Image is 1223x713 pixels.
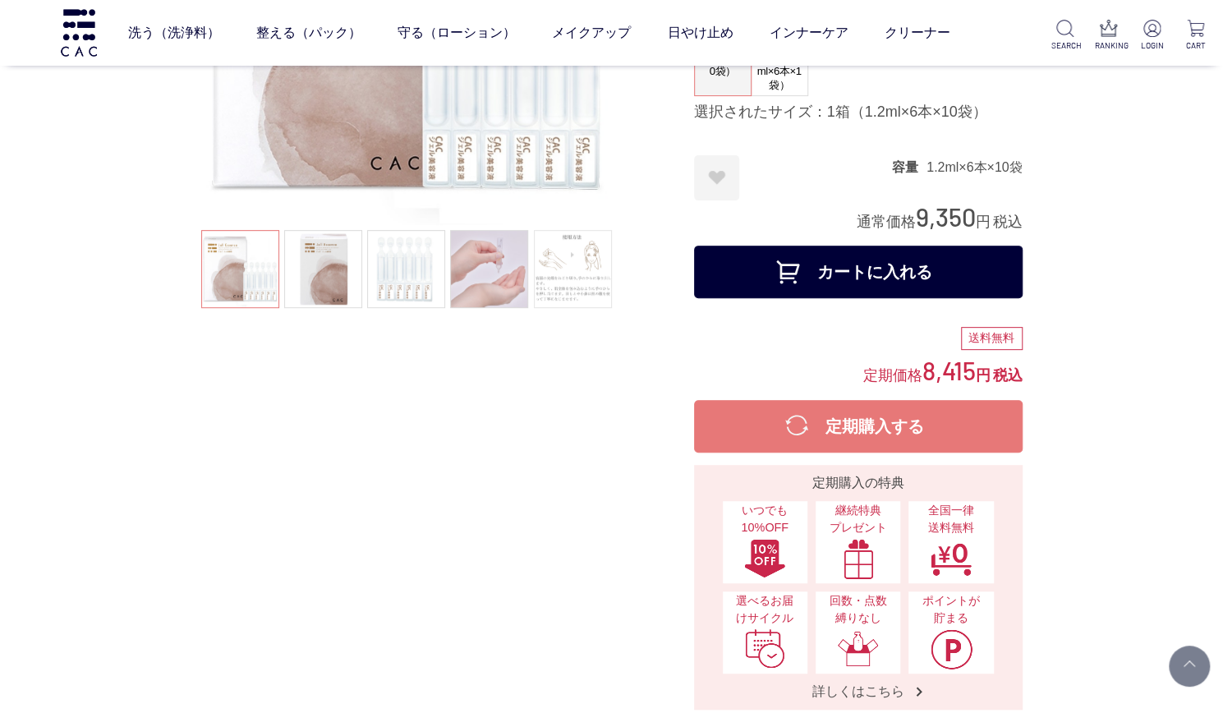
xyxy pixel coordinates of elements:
img: 継続特典プレゼント [837,538,880,579]
p: LOGIN [1138,39,1166,52]
a: メイクアップ [552,10,631,56]
span: 選べるお届けサイクル [731,592,799,628]
a: 整える（パック） [256,10,361,56]
p: SEARCH [1051,39,1078,52]
dd: 1.2ml×6本×10袋 [926,159,1023,176]
span: 定期価格 [863,366,922,384]
span: 税込 [993,367,1023,384]
a: 洗う（洗浄料） [128,10,220,56]
a: 守る（ローション） [398,10,516,56]
img: logo [58,9,99,56]
span: ポイントが貯まる [917,592,985,628]
span: 税込 [993,214,1023,230]
dt: 容量 [892,159,926,176]
a: SEARCH [1051,20,1078,52]
a: 定期購入の特典 いつでも10%OFFいつでも10%OFF 継続特典プレゼント継続特典プレゼント 全国一律送料無料全国一律送料無料 選べるお届けサイクル選べるお届けサイクル 回数・点数縛りなし回数... [694,465,1023,710]
div: 定期購入の特典 [701,473,1016,493]
a: 日やけ止め [667,10,733,56]
div: 選択されたサイズ：1箱（1.2ml×6本×10袋） [694,103,1023,122]
button: カートに入れる [694,246,1023,298]
a: CART [1182,20,1210,52]
p: CART [1182,39,1210,52]
a: お気に入りに登録する [694,155,739,200]
span: 円 [976,367,991,384]
span: いつでも10%OFF [731,502,799,537]
span: 8,415 [922,355,976,385]
img: いつでも10%OFF [743,538,786,579]
img: 全国一律送料無料 [930,538,972,579]
img: 選べるお届けサイクル [743,628,786,669]
a: RANKING [1095,20,1123,52]
a: インナーケア [769,10,848,56]
div: 送料無料 [961,327,1023,350]
span: 回数・点数縛りなし [824,592,892,628]
img: ポイントが貯まる [930,628,972,669]
button: 定期購入する [694,400,1023,453]
span: 9,350 [916,201,976,232]
span: 継続特典 プレゼント [824,502,892,537]
span: 詳しくはこちら [796,683,921,700]
span: 全国一律 送料無料 [917,502,985,537]
a: クリーナー [884,10,949,56]
span: 円 [976,214,991,230]
span: 通常価格 [857,214,916,230]
a: LOGIN [1138,20,1166,52]
p: RANKING [1095,39,1123,52]
img: 回数・点数縛りなし [837,628,880,669]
